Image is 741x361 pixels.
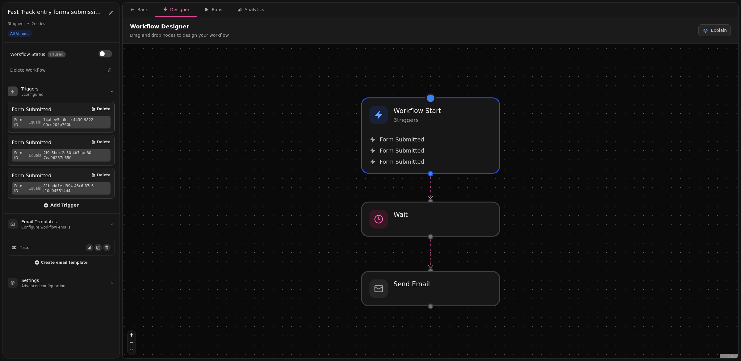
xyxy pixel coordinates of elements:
h3: Settings [21,277,65,283]
button: Back [123,3,155,17]
h3: Email Templates [21,219,70,225]
button: Fit View [128,347,136,355]
div: Designer [163,6,190,13]
p: Configure workflow emails [21,225,70,230]
button: Create email template [35,259,87,266]
p: 3 trigger s [394,116,441,124]
span: Equals [28,186,41,191]
span: Paused [48,51,66,57]
span: Form Submitted [380,136,424,143]
span: Create email template [41,261,87,264]
span: 3 trigger s [8,21,24,26]
h3: Triggers [21,86,44,92]
span: Delete [97,173,111,177]
a: React Flow attribution [721,355,737,359]
div: Back [130,6,148,13]
span: Tester [20,245,31,250]
div: Control Panel [127,330,136,355]
span: Delete Workflow [10,67,46,73]
button: Explain [698,24,731,36]
button: Delete [91,139,111,145]
span: 81bbdd1e-d394-43c6-87c6-f10e045514d4 [43,183,108,193]
span: Delete [97,140,111,144]
div: Runs [204,6,222,13]
h3: Workflow Start [394,106,441,115]
button: Edit email template [94,244,102,251]
span: Form ID [14,117,26,127]
button: Delete [91,106,111,112]
button: Edit workflow [107,8,115,18]
button: Analytics [230,3,272,17]
span: Form ID [14,150,26,160]
span: • [27,21,29,26]
span: Explain [711,27,727,33]
span: 2 node s [32,21,45,26]
button: Delete [91,172,111,178]
summary: Email TemplatesConfigure workflow emails [3,214,119,235]
span: Add Trigger [44,203,79,208]
span: Equals [28,120,41,125]
div: Form Submitted [12,106,51,113]
p: Drag and drop nodes to design your workflow [130,32,229,38]
button: Zoom In [128,331,136,339]
span: 2f9c5bdc-2c30-4b7f-ad80-7ea96257e650 [44,150,108,160]
button: Designer [155,3,197,17]
div: Form Submitted [12,139,51,146]
span: Form Submitted [380,158,424,166]
span: Equals [29,153,41,158]
button: Runs [197,3,230,17]
button: Add Trigger [44,202,79,208]
h2: Fast Track entry forms submission +24 hours [8,8,103,16]
button: Delete email template [103,244,111,251]
button: Delete Workflow [8,65,115,76]
p: 3 configured [21,92,44,97]
summary: Triggers3configured [3,81,119,102]
span: All Venues [10,31,29,36]
p: Advanced configuration [21,283,65,288]
span: Form ID [14,183,26,193]
div: Analytics [237,6,264,13]
span: 14abee5c-6ece-4430-9822-00ed203b760b [43,117,108,127]
div: Form Submitted [12,172,51,179]
button: View email events [86,244,93,251]
span: All Venues [8,30,32,37]
span: Delete [97,107,111,111]
h2: Workflow Designer [130,22,229,31]
span: Workflow Status [10,51,45,57]
span: Form Submitted [380,147,424,154]
summary: SettingsAdvanced configuration [3,272,119,293]
button: Zoom Out [128,339,136,347]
